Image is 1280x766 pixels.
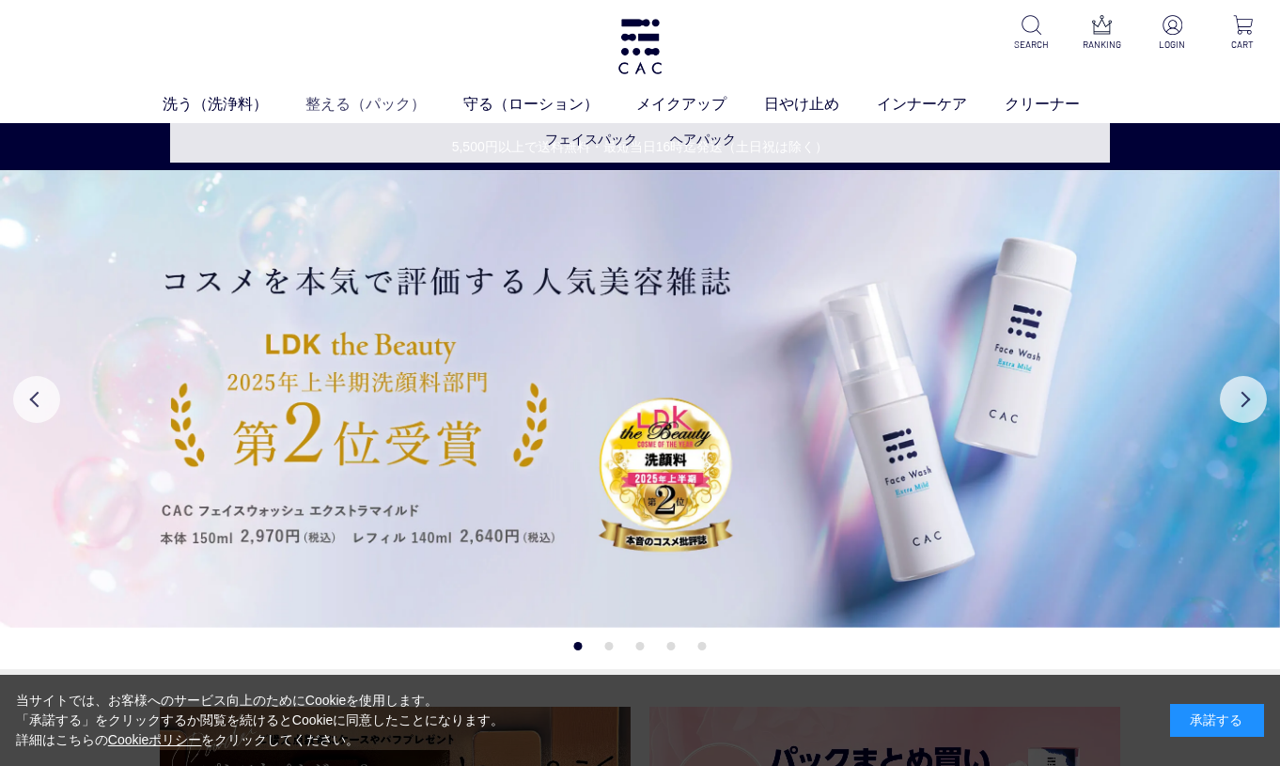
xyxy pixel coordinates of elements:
[13,376,60,423] button: Previous
[764,93,877,116] a: 日やけ止め
[616,19,664,74] img: logo
[1220,15,1265,52] a: CART
[16,691,505,750] div: 当サイトでは、お客様へのサービス向上のためにCookieを使用します。 「承諾する」をクリックするか閲覧を続けるとCookieに同意したことになります。 詳細はこちらの をクリックしてください。
[1149,38,1194,52] p: LOGIN
[108,732,202,747] a: Cookieポリシー
[1220,38,1265,52] p: CART
[1079,15,1124,52] a: RANKING
[1005,93,1117,116] a: クリーナー
[545,132,637,147] a: フェイスパック
[636,93,764,116] a: メイクアップ
[1009,15,1054,52] a: SEARCH
[698,642,707,650] button: 5 of 5
[463,93,636,116] a: 守る（ローション）
[1,137,1279,157] a: 5,500円以上で送料無料・最短当日16時迄発送（土日祝は除く）
[1149,15,1194,52] a: LOGIN
[574,642,583,650] button: 1 of 5
[1079,38,1124,52] p: RANKING
[670,132,736,147] a: ヘアパック
[636,642,645,650] button: 3 of 5
[605,642,614,650] button: 2 of 5
[877,93,1005,116] a: インナーケア
[1009,38,1054,52] p: SEARCH
[305,93,463,116] a: 整える（パック）
[1220,376,1267,423] button: Next
[1170,704,1264,737] div: 承諾する
[667,642,676,650] button: 4 of 5
[163,93,305,116] a: 洗う（洗浄料）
